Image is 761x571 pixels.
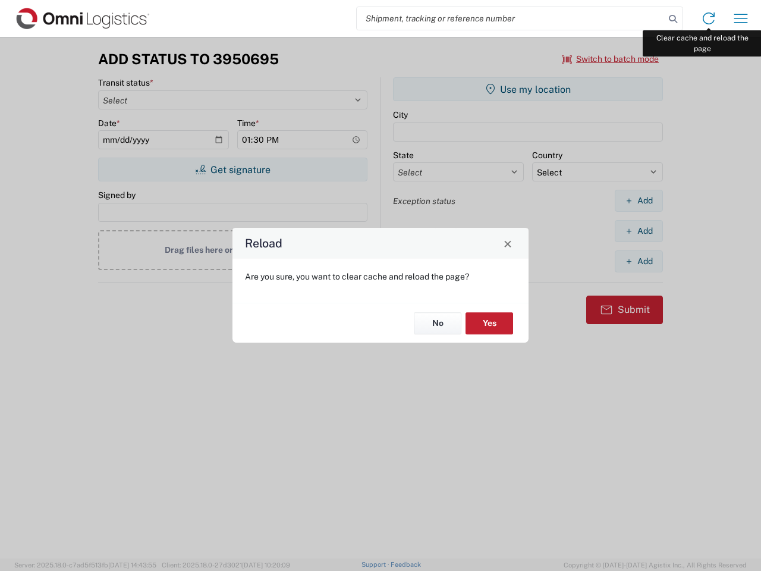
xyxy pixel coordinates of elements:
button: No [414,312,461,334]
button: Close [499,235,516,252]
p: Are you sure, you want to clear cache and reload the page? [245,271,516,282]
button: Yes [466,312,513,334]
input: Shipment, tracking or reference number [357,7,665,30]
h4: Reload [245,235,282,252]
